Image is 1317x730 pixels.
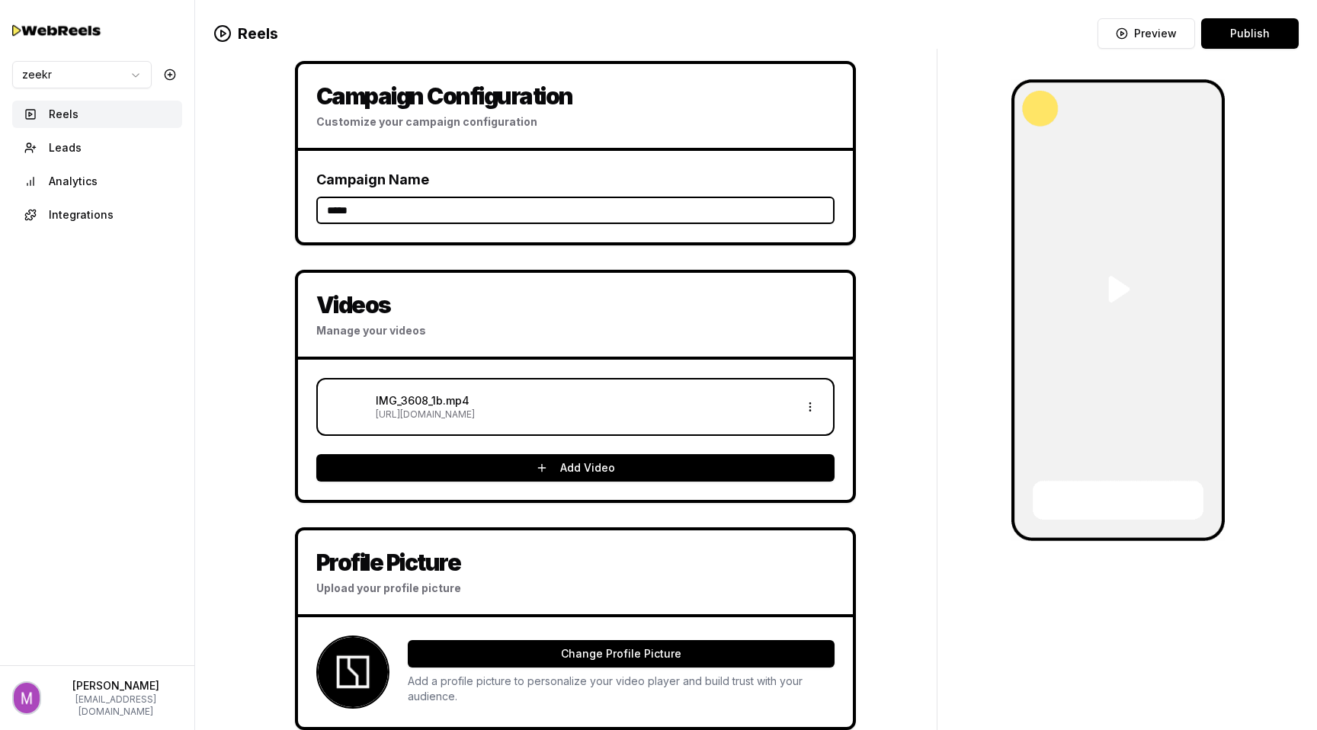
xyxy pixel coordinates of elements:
div: Profile Picture [316,549,835,576]
label: Campaign Name [316,171,429,187]
button: Change Profile Picture [408,640,835,668]
img: Profile picture [14,683,40,713]
img: Project Logo [1011,79,1225,541]
button: Reels [12,101,182,128]
div: Campaign Configuration [316,82,835,110]
img: Profile Picture [318,637,388,707]
p: Add a profile picture to personalize your video player and build trust with your audience. [408,674,835,704]
p: [URL][DOMAIN_NAME] [376,408,790,421]
p: IMG_3608_1b.mp4 [376,393,790,408]
p: [PERSON_NAME] [50,678,182,693]
div: Manage your videos [316,323,835,338]
button: Leads [12,134,182,162]
button: Integrations [12,201,182,229]
p: [EMAIL_ADDRESS][DOMAIN_NAME] [50,693,182,718]
button: Preview [1097,18,1195,49]
h2: Reels [213,23,278,44]
div: Customize your campaign configuration [316,114,835,130]
div: Upload your profile picture [316,581,835,596]
button: Add Video [316,454,835,482]
button: Analytics [12,168,182,195]
button: Profile picture[PERSON_NAME][EMAIL_ADDRESS][DOMAIN_NAME] [12,678,182,718]
div: Videos [316,291,835,319]
img: Testimo [12,20,104,40]
button: Publish [1201,18,1299,49]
